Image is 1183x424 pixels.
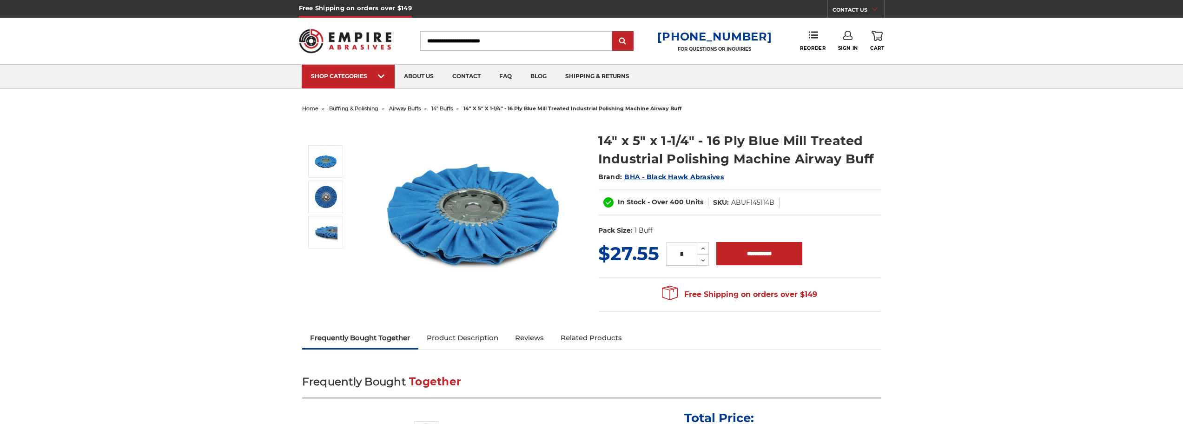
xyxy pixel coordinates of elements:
[521,65,556,88] a: blog
[618,198,646,206] span: In Stock
[431,105,453,112] a: 14" buffs
[463,105,681,112] span: 14" x 5" x 1-1/4" - 16 ply blue mill treated industrial polishing machine airway buff
[648,198,668,206] span: - Over
[598,173,622,181] span: Brand:
[314,221,337,244] img: 14" x 5" x 1-1/4" - 16 Ply Blue Mill Treated Industrial Polishing Machine Airway Buff
[302,375,406,388] span: Frequently Bought
[657,46,772,52] p: FOR QUESTIONS OR INQUIRIES
[870,45,884,51] span: Cart
[490,65,521,88] a: faq
[870,31,884,51] a: Cart
[507,328,552,348] a: Reviews
[598,132,881,168] h1: 14" x 5" x 1-1/4" - 16 Ply Blue Mill Treated Industrial Polishing Machine Airway Buff
[686,198,703,206] span: Units
[598,242,659,265] span: $27.55
[624,173,724,181] a: BHA - Black Hawk Abrasives
[443,65,490,88] a: contact
[302,105,318,112] a: home
[382,122,568,308] img: 14 inch blue industrial polishing machine buff
[314,150,337,173] img: 14 inch blue industrial polishing machine buff
[389,105,421,112] a: airway buffs
[299,23,392,59] img: Empire Abrasives
[662,285,817,304] span: Free Shipping on orders over $149
[409,375,461,388] span: Together
[314,185,337,209] img: 14 inch blue mill treated polishing machine airway buffing wheel
[800,45,826,51] span: Reorder
[556,65,639,88] a: shipping & returns
[634,226,653,236] dd: 1 Buff
[800,31,826,51] a: Reorder
[731,198,774,208] dd: ABUF145114B
[838,45,858,51] span: Sign In
[833,5,884,18] a: CONTACT US
[418,328,507,348] a: Product Description
[395,65,443,88] a: about us
[598,226,633,236] dt: Pack Size:
[713,198,729,208] dt: SKU:
[329,105,378,112] a: buffing & polishing
[302,328,419,348] a: Frequently Bought Together
[670,198,684,206] span: 400
[657,30,772,43] a: [PHONE_NUMBER]
[614,32,632,51] input: Submit
[311,73,385,80] div: SHOP CATEGORIES
[552,328,630,348] a: Related Products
